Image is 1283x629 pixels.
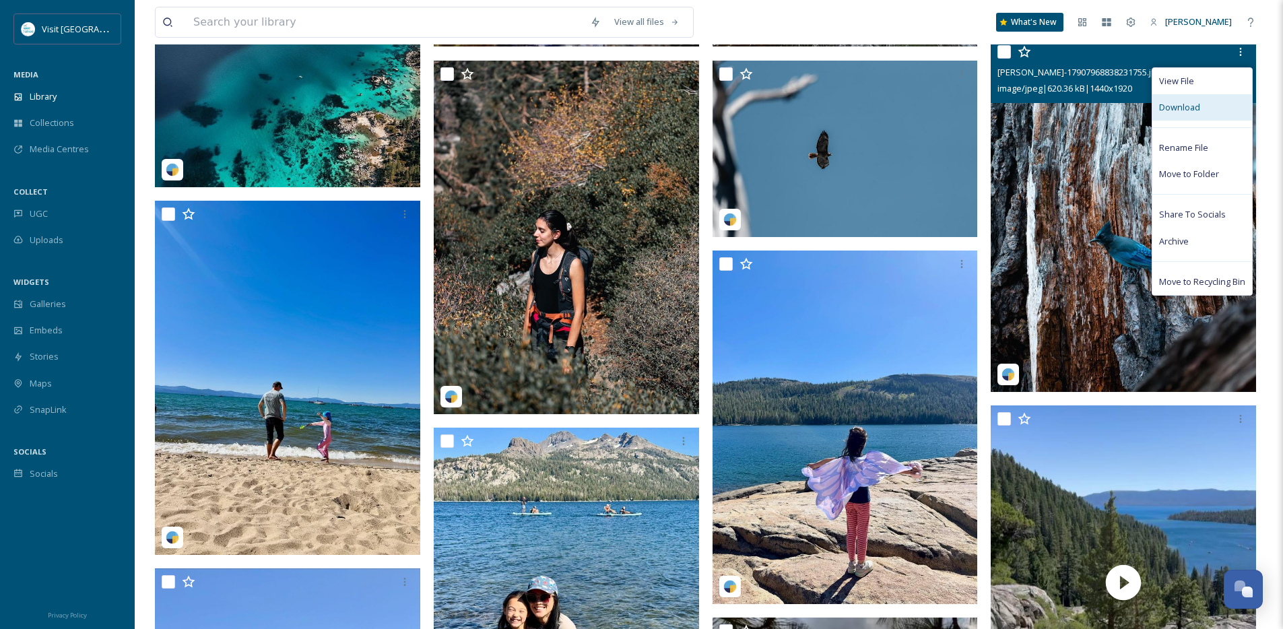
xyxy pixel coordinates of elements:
[1159,168,1219,180] span: Move to Folder
[1159,235,1189,248] span: Archive
[1159,101,1200,114] span: Download
[1143,9,1239,35] a: [PERSON_NAME]
[997,66,1166,78] span: [PERSON_NAME]-17907968838231755.jpeg
[607,9,686,35] a: View all files
[30,207,48,220] span: UGC
[713,61,978,237] img: mathias_posch-18083110079490767.jpeg
[13,187,48,197] span: COLLECT
[166,531,179,544] img: snapsea-logo.png
[1159,141,1208,154] span: Rename File
[30,90,57,103] span: Library
[991,38,1256,392] img: mathias_posch-17907968838231755.jpeg
[13,69,38,79] span: MEDIA
[30,350,59,363] span: Stories
[1224,570,1263,609] button: Open Chat
[996,13,1063,32] a: What's New
[13,277,49,287] span: WIDGETS
[42,22,146,35] span: Visit [GEOGRAPHIC_DATA]
[30,467,58,480] span: Socials
[30,298,66,310] span: Galleries
[30,143,89,156] span: Media Centres
[445,390,458,403] img: snapsea-logo.png
[22,22,35,36] img: download.jpeg
[723,580,737,593] img: snapsea-logo.png
[723,213,737,226] img: snapsea-logo.png
[713,251,978,604] img: kalistamadden-17969017028955565.jpeg
[30,403,67,416] span: SnapLink
[1159,275,1245,288] span: Move to Recycling Bin
[13,446,46,457] span: SOCIALS
[187,7,583,37] input: Search your library
[1165,15,1232,28] span: [PERSON_NAME]
[997,82,1132,94] span: image/jpeg | 620.36 kB | 1440 x 1920
[1001,368,1015,381] img: snapsea-logo.png
[166,163,179,176] img: snapsea-logo.png
[30,324,63,337] span: Embeds
[1159,208,1226,221] span: Share To Socials
[1159,75,1194,88] span: View File
[155,201,420,554] img: kalistamadden-18530333893046937.jpeg
[30,234,63,246] span: Uploads
[30,377,52,390] span: Maps
[434,61,699,414] img: mathias_posch-18081304108949625.jpeg
[48,606,87,622] a: Privacy Policy
[30,117,74,129] span: Collections
[48,611,87,620] span: Privacy Policy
